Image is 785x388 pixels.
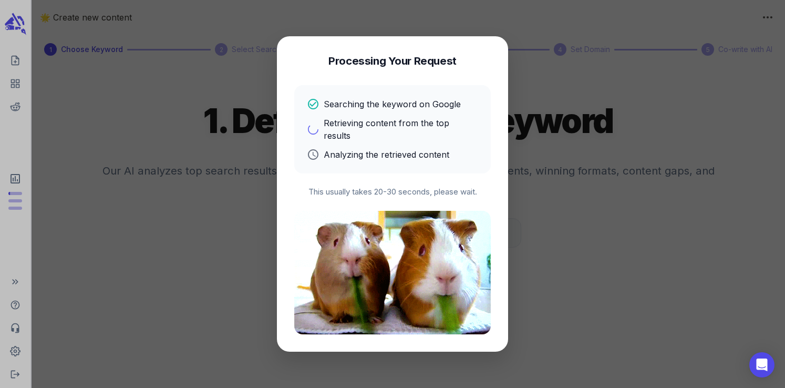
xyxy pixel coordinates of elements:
[324,148,449,161] p: Analyzing the retrieved content
[294,211,491,334] img: Processing animation
[749,352,774,377] div: Open Intercom Messenger
[328,54,457,68] h4: Processing Your Request
[324,98,461,110] p: Searching the keyword on Google
[324,117,478,142] p: Retrieving content from the top results
[294,186,491,198] p: This usually takes 20-30 seconds, please wait.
